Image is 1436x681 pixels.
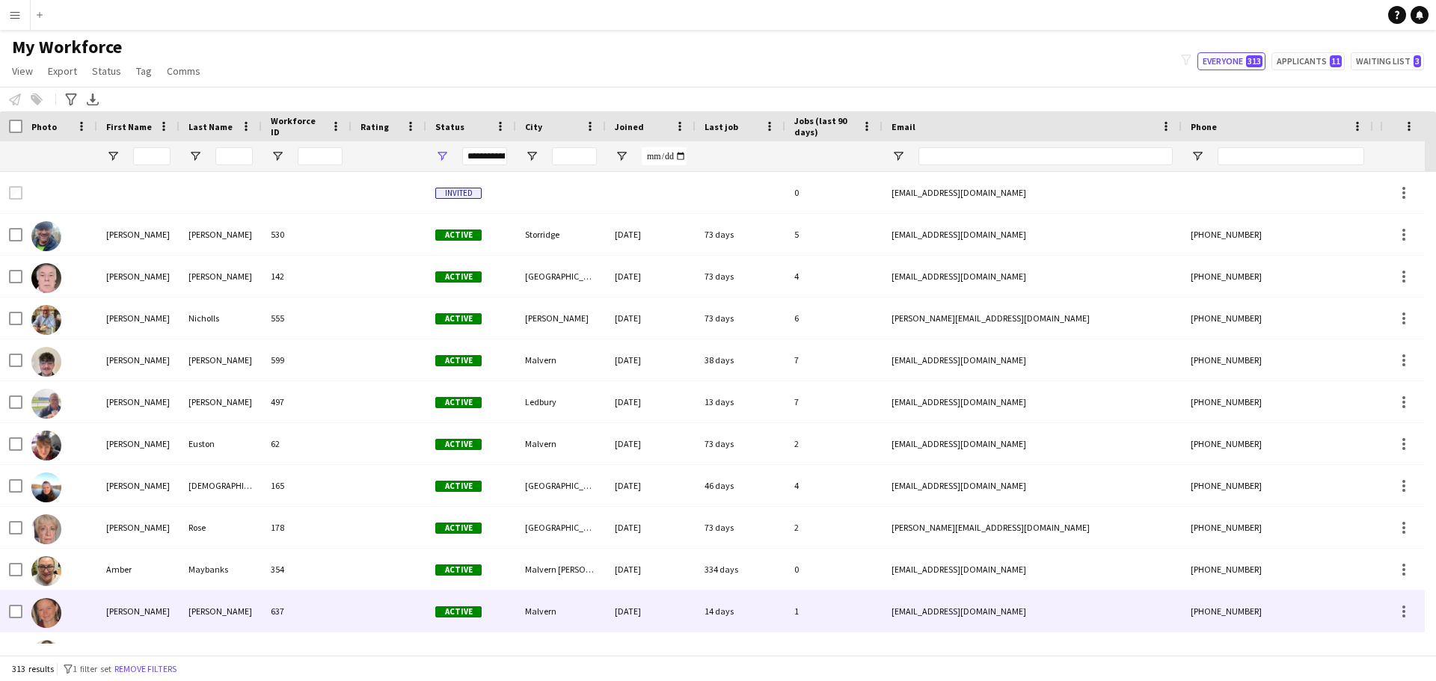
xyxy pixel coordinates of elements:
div: 7 [785,339,883,380]
span: Email [892,121,915,132]
div: [DATE] [606,465,696,506]
div: Malvern [516,339,606,380]
div: [EMAIL_ADDRESS][DOMAIN_NAME] [883,214,1182,255]
div: Nicholls [179,298,262,339]
input: Last Name Filter Input [215,147,253,165]
div: [PERSON_NAME] [97,256,179,297]
img: Amelia Mills [31,640,61,670]
div: [DATE] [606,298,696,339]
div: [GEOGRAPHIC_DATA], [GEOGRAPHIC_DATA] [516,465,606,506]
a: Status [86,61,127,81]
div: 555 [262,298,352,339]
img: Alexander Brooks [31,389,61,419]
img: Adrian Pace-Bardon [31,263,61,293]
span: Workforce ID [271,115,325,138]
input: City Filter Input [552,147,597,165]
div: 4 [785,465,883,506]
div: [EMAIL_ADDRESS][DOMAIN_NAME] [883,632,1182,674]
button: Open Filter Menu [892,150,905,163]
div: 599 [262,339,352,380]
input: Workforce ID Filter Input [298,147,343,165]
a: View [6,61,39,81]
div: [PERSON_NAME] [97,507,179,548]
div: [PERSON_NAME] [97,214,179,255]
div: [PHONE_NUMBER] [1182,256,1373,297]
div: [PERSON_NAME][EMAIL_ADDRESS][DOMAIN_NAME] [883,507,1182,548]
div: [PHONE_NUMBER] [1182,339,1373,380]
span: Active [435,564,482,576]
div: [PERSON_NAME] [97,465,179,506]
div: 46 days [696,465,785,506]
span: 11 [1330,55,1342,67]
div: [PERSON_NAME] [97,381,179,422]
div: [PERSON_NAME] [97,339,179,380]
button: Waiting list3 [1351,52,1424,70]
div: [PHONE_NUMBER] [1182,507,1373,548]
span: 3 [1414,55,1421,67]
div: 73 days [696,256,785,297]
span: Comms [167,64,200,78]
a: Export [42,61,83,81]
span: Invited [435,188,482,199]
div: 2 [785,507,883,548]
div: 142 [262,256,352,297]
div: [DATE] [606,549,696,590]
div: [EMAIL_ADDRESS][DOMAIN_NAME] [883,591,1182,632]
div: [PHONE_NUMBER] [1182,423,1373,464]
img: Alan Nicholls [31,305,61,335]
img: Alison Euston [31,431,61,460]
div: [EMAIL_ADDRESS][DOMAIN_NAME] [883,549,1182,590]
div: [EMAIL_ADDRESS][DOMAIN_NAME] [883,465,1182,506]
div: [PERSON_NAME] [97,591,179,632]
div: [DATE] [606,256,696,297]
div: [GEOGRAPHIC_DATA] [516,507,606,548]
div: [PERSON_NAME] [179,256,262,297]
input: Joined Filter Input [642,147,687,165]
div: 73 days [696,298,785,339]
div: Malvern [516,423,606,464]
img: Adam Greaves [31,221,61,251]
a: Comms [161,61,206,81]
button: Open Filter Menu [525,150,538,163]
div: [PHONE_NUMBER] [1182,549,1373,590]
div: [PHONE_NUMBER] [1182,214,1373,255]
div: 38 days [696,339,785,380]
div: [DATE] [606,591,696,632]
div: [DATE] [606,339,696,380]
app-action-btn: Advanced filters [62,90,80,108]
button: Open Filter Menu [106,150,120,163]
span: My Workforce [12,36,122,58]
div: 73 days [696,423,785,464]
button: Open Filter Menu [615,150,628,163]
div: 1 [785,591,883,632]
div: [PHONE_NUMBER] [1182,381,1373,422]
div: 4 [785,256,883,297]
input: Row Selection is disabled for this row (unchecked) [9,186,22,200]
div: Ledbury [516,381,606,422]
div: [PERSON_NAME] [97,632,179,674]
div: 0 [785,172,883,213]
div: Rose [179,507,262,548]
span: Active [435,397,482,408]
button: Everyone313 [1197,52,1265,70]
span: 1 filter set [73,663,111,674]
div: Malvern [516,591,606,632]
img: Amelia Alcott [31,598,61,628]
div: [PHONE_NUMBER] [1182,298,1373,339]
span: Active [435,271,482,283]
div: Malvern [PERSON_NAME] [516,549,606,590]
span: Active [435,313,482,324]
div: [PERSON_NAME] [179,339,262,380]
button: Open Filter Menu [271,150,284,163]
div: 637 [262,591,352,632]
div: [DATE] [606,507,696,548]
div: [PERSON_NAME] [179,591,262,632]
span: Jobs (last 90 days) [794,115,856,138]
div: 334 days [696,549,785,590]
div: Euston [179,423,262,464]
div: 530 [262,214,352,255]
img: Alex Smith [31,347,61,377]
div: [PERSON_NAME] [179,632,262,674]
input: Email Filter Input [918,147,1173,165]
div: [EMAIL_ADDRESS][DOMAIN_NAME] [883,172,1182,213]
